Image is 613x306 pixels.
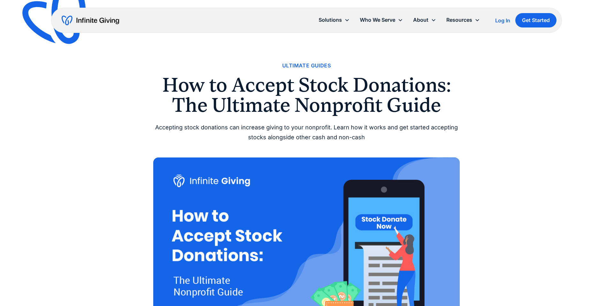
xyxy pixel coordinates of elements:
div: Resources [441,13,485,27]
a: Log In [495,17,510,24]
div: Who We Serve [360,16,395,24]
a: home [62,15,119,26]
div: About [408,13,441,27]
div: Who We Serve [355,13,408,27]
div: Log In [495,18,510,23]
a: Get Started [515,13,556,27]
div: Accepting stock donations can increase giving to your nonprofit. Learn how it works and get start... [153,123,460,142]
div: Resources [446,16,472,24]
div: Solutions [319,16,342,24]
div: Solutions [314,13,355,27]
h1: How to Accept Stock Donations: The Ultimate Nonprofit Guide [153,75,460,115]
a: Ultimate Guides [282,61,331,70]
div: About [413,16,428,24]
